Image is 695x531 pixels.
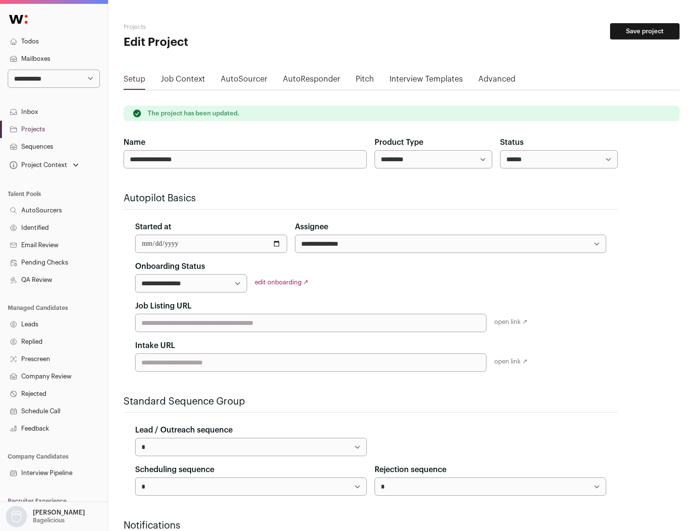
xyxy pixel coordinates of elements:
p: The project has been updated. [148,110,239,117]
div: Project Context [8,161,67,169]
label: Status [500,137,524,148]
label: Onboarding Status [135,261,205,272]
a: Pitch [356,73,374,89]
button: Open dropdown [8,158,81,172]
h1: Edit Project [124,35,309,50]
label: Name [124,137,145,148]
label: Scheduling sequence [135,464,214,475]
label: Job Listing URL [135,300,192,312]
p: [PERSON_NAME] [33,509,85,517]
label: Product Type [375,137,423,148]
a: AutoResponder [283,73,340,89]
button: Save project [610,23,680,40]
button: Open dropdown [4,506,87,527]
label: Lead / Outreach sequence [135,424,233,436]
img: nopic.png [6,506,27,527]
a: Advanced [478,73,515,89]
img: Wellfound [4,10,33,29]
a: Setup [124,73,145,89]
label: Assignee [295,221,328,233]
h2: Autopilot Basics [124,192,618,205]
h2: Projects [124,23,309,31]
label: Rejection sequence [375,464,446,475]
a: AutoSourcer [221,73,267,89]
a: edit onboarding ↗ [255,279,308,285]
label: Intake URL [135,340,175,351]
h2: Standard Sequence Group [124,395,618,408]
label: Started at [135,221,171,233]
p: Bagelicious [33,517,65,524]
a: Interview Templates [389,73,463,89]
a: Job Context [161,73,205,89]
